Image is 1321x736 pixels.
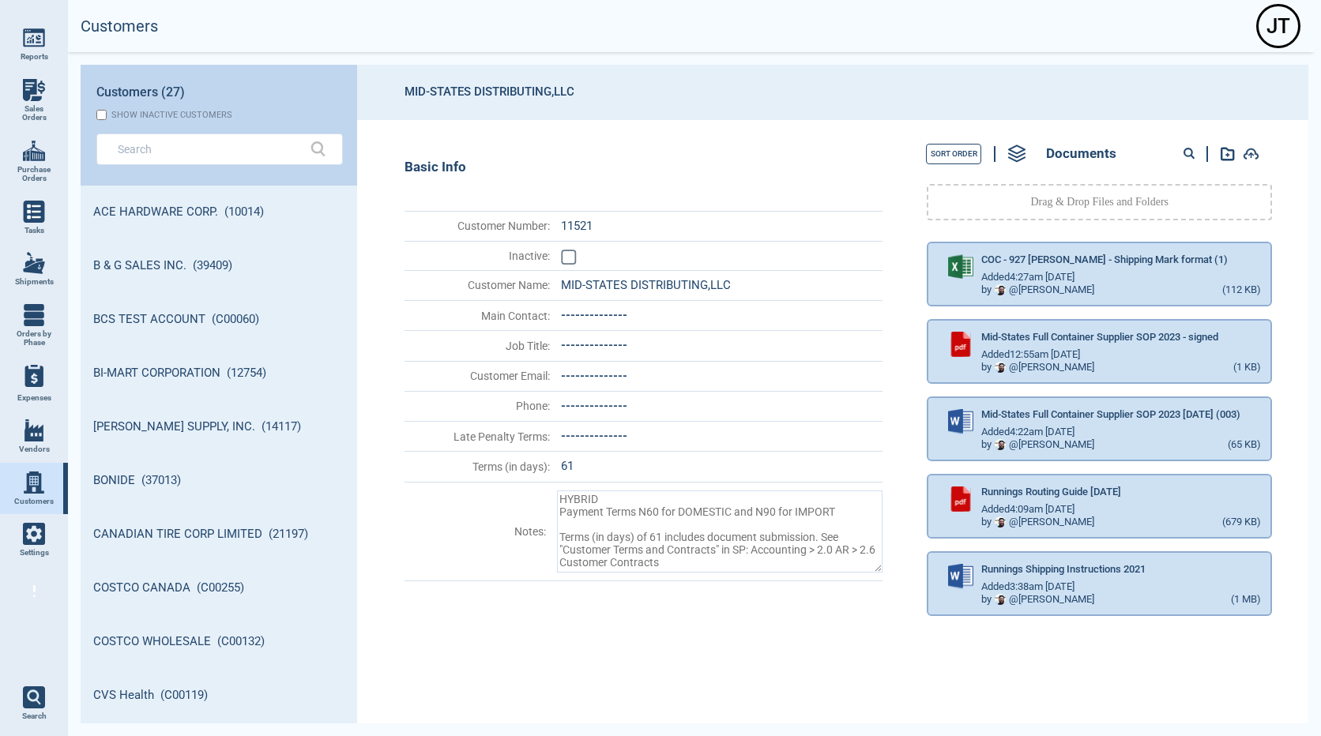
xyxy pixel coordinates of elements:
[981,426,1074,438] span: Added 4:22am [DATE]
[561,459,574,473] span: 61
[406,250,550,262] span: Inactive :
[981,349,1080,361] span: Added 12:55am [DATE]
[995,594,1006,605] img: Avatar
[1221,147,1235,161] img: add-document
[23,27,45,49] img: menu_icon
[995,439,1006,450] img: Avatar
[23,201,45,223] img: menu_icon
[21,52,48,62] span: Reports
[981,516,1094,528] div: by @ [PERSON_NAME]
[81,561,357,615] a: COSTCO CANADA (C00255)
[81,239,357,293] a: B & G SALES INC. (39409)
[13,104,55,122] span: Sales Orders
[1222,284,1261,297] div: (112 KB)
[81,347,357,400] a: BI-MART CORPORATION (12754)
[1030,194,1169,210] p: Drag & Drop Files and Folders
[948,409,973,434] img: word
[561,399,627,413] span: --------------
[13,329,55,347] span: Orders by Phase
[23,419,45,441] img: menu_icon
[981,409,1240,421] span: Mid-States Full Container Supplier SOP 2023 [DATE] (003)
[24,226,44,235] span: Tasks
[23,304,45,326] img: menu_icon
[981,272,1074,284] span: Added 4:27am [DATE]
[1231,594,1261,606] div: (1 MB)
[81,669,357,723] a: CVS Health (C00119)
[15,277,54,287] span: Shipments
[981,504,1074,516] span: Added 4:09am [DATE]
[13,165,55,183] span: Purchase Orders
[118,137,298,160] input: Search
[81,17,158,36] h2: Customers
[561,308,627,322] span: --------------
[81,454,357,508] a: BONIDE (37013)
[995,362,1006,373] img: Avatar
[406,525,546,538] span: Notes :
[405,160,883,175] div: Basic Info
[561,219,593,233] span: 11521
[981,284,1094,296] div: by @ [PERSON_NAME]
[96,85,185,100] span: Customers (27)
[23,471,45,494] img: menu_icon
[17,393,51,403] span: Expenses
[1233,362,1261,374] div: (1 KB)
[561,278,731,292] span: MID-STATES DISTRIBUTING,LLC
[111,110,232,120] div: Show inactive customers
[406,370,550,382] span: Customer Email :
[81,508,357,561] a: CANADIAN TIRE CORP LIMITED (21197)
[406,430,550,443] span: Late Penalty Terms :
[981,594,1094,606] div: by @ [PERSON_NAME]
[1222,516,1261,529] div: (679 KB)
[557,490,883,573] textarea: HYBRID Payment Terms N60 for DOMESTIC and N90 for IMPORT Terms (in days) of 61 includes document ...
[981,332,1218,344] span: Mid-States Full Container Supplier SOP 2023 - signed
[981,254,1228,266] span: COC - 927 [PERSON_NAME] - Shipping Mark format (1)
[23,140,45,162] img: menu_icon
[406,400,550,412] span: Phone :
[948,254,973,280] img: excel
[981,486,1121,498] span: Runnings Routing Guide [DATE]
[14,497,54,506] span: Customers
[981,362,1094,374] div: by @ [PERSON_NAME]
[23,79,45,101] img: menu_icon
[81,615,357,669] a: COSTCO WHOLESALE (C00132)
[81,186,357,239] a: ACE HARDWARE CORP. (10014)
[948,332,973,357] img: pdf
[981,564,1146,576] span: Runnings Shipping Instructions 2021
[561,369,627,383] span: --------------
[995,516,1006,528] img: Avatar
[23,252,45,274] img: menu_icon
[948,564,973,589] img: word
[561,429,627,443] span: --------------
[926,144,981,164] button: Sort Order
[19,445,50,454] span: Vendors
[1243,148,1259,160] img: add-document
[81,186,357,723] div: grid
[995,284,1006,295] img: Avatar
[948,486,973,512] img: pdf
[406,340,550,352] span: Job Title :
[981,439,1094,451] div: by @ [PERSON_NAME]
[357,65,1308,120] header: MID-STATES DISTRIBUTING,LLC
[81,293,357,347] a: BCS TEST ACCOUNT (C00060)
[406,279,550,291] span: Customer Name :
[406,220,550,232] span: Customer Number :
[22,712,47,721] span: Search
[23,523,45,545] img: menu_icon
[81,400,357,454] a: [PERSON_NAME] SUPPLY, INC. (14117)
[1228,439,1261,452] div: (65 KB)
[1046,146,1116,162] span: Documents
[561,338,627,352] span: --------------
[1259,6,1298,46] div: J T
[406,460,550,473] span: Terms (in days) :
[981,581,1074,593] span: Added 3:38am [DATE]
[406,310,550,322] span: Main Contact :
[20,548,49,558] span: Settings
